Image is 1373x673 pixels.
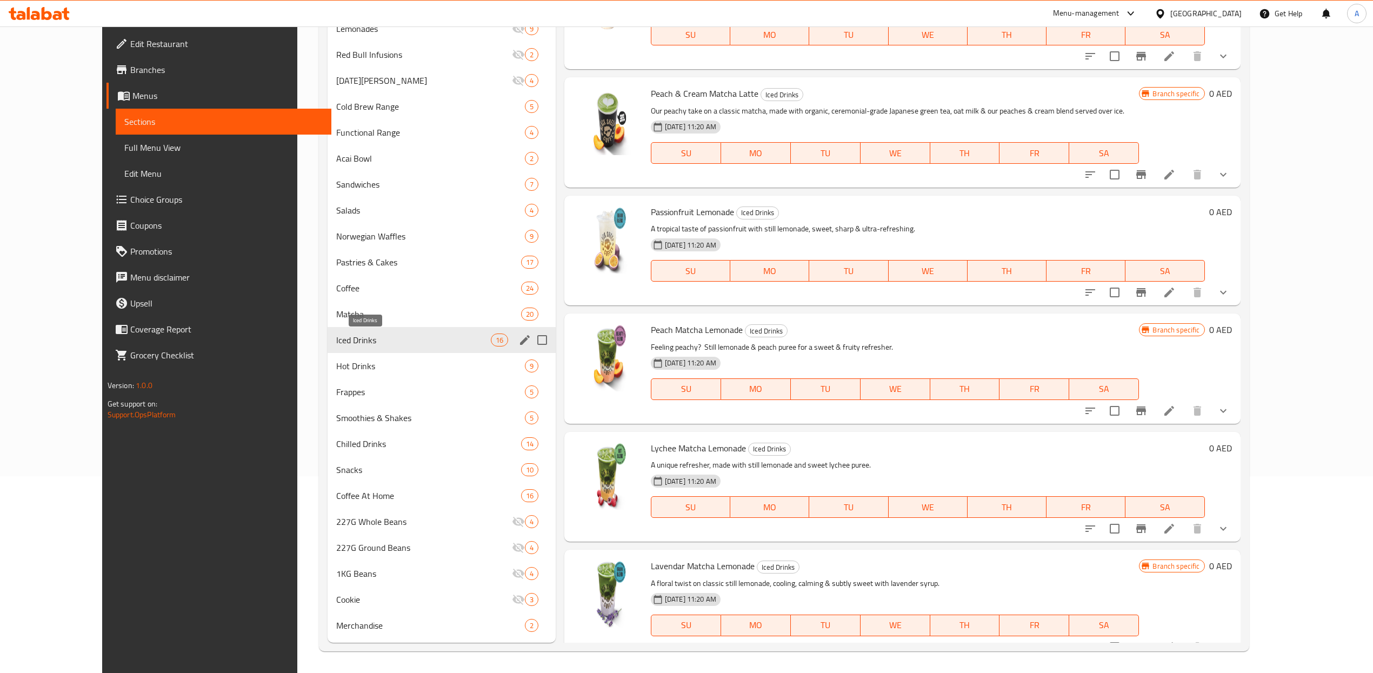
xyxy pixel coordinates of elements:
button: TH [930,615,1000,636]
div: items [521,463,538,476]
div: Norwegian Waffles9 [328,223,556,249]
span: TH [935,617,996,633]
div: items [525,411,538,424]
button: MO [721,615,791,636]
span: 24 [522,283,538,294]
span: 227G Whole Beans [336,515,512,528]
div: Red Bull Infusions2 [328,42,556,68]
a: Edit menu item [1163,522,1176,535]
div: 1KG Beans [336,567,512,580]
div: Frappes [336,385,525,398]
div: Coffee [336,282,521,295]
span: TU [814,263,884,279]
a: Edit menu item [1163,286,1176,299]
span: 17 [522,257,538,268]
button: SU [651,615,721,636]
div: Cold Brew Range [336,100,525,113]
div: items [525,385,538,398]
svg: Inactive section [512,541,525,554]
div: items [525,541,538,554]
button: TH [930,142,1000,164]
button: sort-choices [1077,516,1103,542]
button: TH [930,378,1000,400]
span: Salads [336,204,525,217]
button: sort-choices [1077,43,1103,69]
div: items [525,100,538,113]
svg: Inactive section [512,22,525,35]
span: MO [725,617,787,633]
span: Peach Matcha Lemonade [651,322,743,338]
button: TU [809,260,888,282]
span: Branch specific [1148,325,1204,335]
span: Iced Drinks [761,89,803,101]
div: items [491,334,508,347]
div: items [521,489,538,502]
span: Sections [124,115,323,128]
span: 9 [525,231,538,242]
button: WE [861,615,930,636]
div: Coffee At Home16 [328,483,556,509]
div: Cookie3 [328,587,556,612]
button: WE [889,260,968,282]
span: Cookie [336,593,512,606]
span: SA [1074,381,1135,397]
span: Full Menu View [124,141,323,154]
span: TH [972,27,1042,43]
div: Merchandise [336,619,525,632]
button: delete [1184,43,1210,69]
svg: Inactive section [512,48,525,61]
span: WE [865,145,926,161]
svg: Show Choices [1217,641,1230,654]
a: Menus [106,83,331,109]
span: WE [865,381,926,397]
span: SA [1074,617,1135,633]
a: Promotions [106,238,331,264]
span: TH [972,263,1042,279]
button: sort-choices [1077,162,1103,188]
span: SU [656,27,726,43]
span: MO [735,27,805,43]
div: Menu-management [1053,7,1119,20]
span: 2 [525,621,538,631]
button: TU [791,615,861,636]
div: Pastries & Cakes [336,256,521,269]
button: TU [809,496,888,518]
button: MO [730,496,809,518]
button: WE [889,24,968,45]
span: SA [1074,145,1135,161]
div: [DATE][PERSON_NAME]4 [328,68,556,94]
span: WE [865,617,926,633]
div: Chilled Drinks [336,437,521,450]
span: Norwegian Waffles [336,230,525,243]
span: 9 [525,361,538,371]
div: items [525,204,538,217]
div: items [521,437,538,450]
div: items [525,515,538,528]
span: 4 [525,205,538,216]
button: delete [1184,279,1210,305]
a: Edit Menu [116,161,331,186]
button: delete [1184,162,1210,188]
div: Sandwiches [336,178,525,191]
span: [DATE][PERSON_NAME] [336,74,512,87]
button: FR [1047,496,1125,518]
button: SU [651,260,730,282]
span: MO [725,381,787,397]
div: 227G Ground Beans4 [328,535,556,561]
div: Matcha20 [328,301,556,327]
div: Iced Drinks [745,324,788,337]
span: Edit Restaurant [130,37,323,50]
span: FR [1051,263,1121,279]
div: Snacks [336,463,521,476]
svg: Inactive section [512,74,525,87]
button: Branch-specific-item [1128,162,1154,188]
span: Coverage Report [130,323,323,336]
div: Hot Drinks [336,359,525,372]
div: Coffee At Home [336,489,521,502]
